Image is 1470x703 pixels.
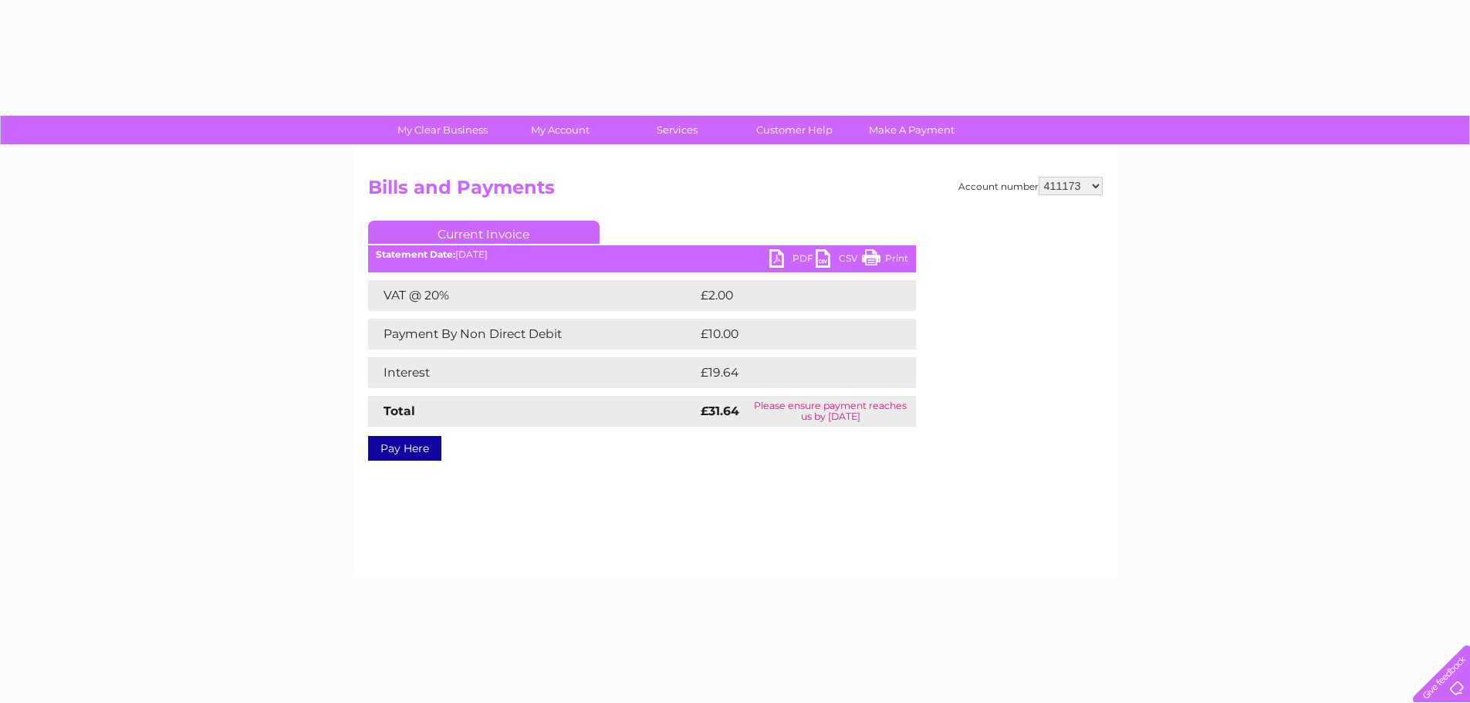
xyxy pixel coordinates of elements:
div: [DATE] [368,249,916,260]
b: Statement Date: [376,248,455,260]
td: £19.64 [697,357,884,388]
td: £2.00 [697,280,880,311]
strong: £31.64 [701,404,739,418]
td: Interest [368,357,697,388]
strong: Total [384,404,415,418]
div: Account number [958,177,1103,195]
a: CSV [816,249,862,272]
td: £10.00 [697,319,884,350]
h2: Bills and Payments [368,177,1103,206]
td: Please ensure payment reaches us by [DATE] [745,396,915,427]
a: Customer Help [731,116,858,144]
a: PDF [769,249,816,272]
a: Print [862,249,908,272]
a: My Account [496,116,623,144]
a: Current Invoice [368,221,600,244]
td: VAT @ 20% [368,280,697,311]
a: Pay Here [368,436,441,461]
a: My Clear Business [379,116,506,144]
a: Services [613,116,741,144]
td: Payment By Non Direct Debit [368,319,697,350]
a: Make A Payment [848,116,975,144]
